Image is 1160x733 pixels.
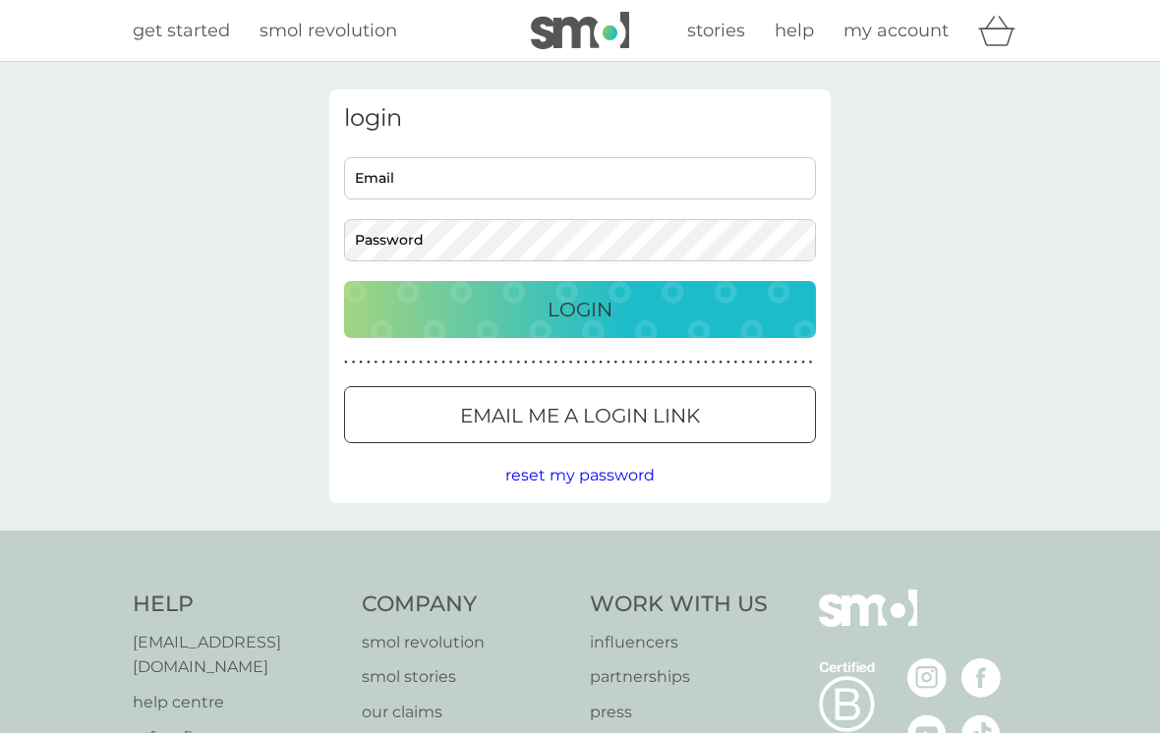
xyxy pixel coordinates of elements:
p: ● [547,358,551,367]
p: ● [501,358,505,367]
a: get started [133,17,230,45]
button: Login [344,281,816,338]
a: help centre [133,690,342,715]
h4: Company [362,590,571,620]
p: ● [456,358,460,367]
a: our claims [362,700,571,725]
p: ● [359,358,363,367]
span: get started [133,20,230,41]
a: influencers [590,630,768,655]
p: ● [419,358,423,367]
p: ● [704,358,708,367]
p: ● [381,358,385,367]
p: ● [712,358,716,367]
div: basket [978,11,1027,50]
p: ● [749,358,753,367]
p: ● [696,358,700,367]
span: stories [687,20,745,41]
p: ● [449,358,453,367]
button: Email me a login link [344,386,816,443]
h4: Help [133,590,342,620]
p: ● [734,358,738,367]
p: ● [652,358,656,367]
a: my account [843,17,949,45]
p: ● [576,358,580,367]
p: ● [809,358,813,367]
p: ● [741,358,745,367]
p: ● [614,358,618,367]
p: ● [472,358,476,367]
p: ● [569,358,573,367]
p: ● [427,358,431,367]
p: ● [801,358,805,367]
span: reset my password [505,466,655,484]
p: ● [636,358,640,367]
p: ● [667,358,670,367]
p: ● [441,358,445,367]
img: visit the smol Instagram page [907,658,947,698]
p: ● [779,358,783,367]
a: smol revolution [260,17,397,45]
p: ● [509,358,513,367]
p: ● [494,358,498,367]
p: ● [772,358,776,367]
p: ● [561,358,565,367]
p: ● [621,358,625,367]
img: visit the smol Facebook page [961,658,1001,698]
p: ● [629,358,633,367]
a: smol stories [362,664,571,690]
span: smol revolution [260,20,397,41]
img: smol [819,590,917,656]
p: ● [464,358,468,367]
p: ● [681,358,685,367]
p: ● [532,358,536,367]
p: ● [592,358,596,367]
p: ● [794,358,798,367]
p: ● [584,358,588,367]
p: Login [548,294,612,325]
a: smol revolution [362,630,571,655]
h3: login [344,104,816,133]
p: ● [607,358,610,367]
p: ● [389,358,393,367]
img: smol [531,12,629,49]
span: my account [843,20,949,41]
p: Email me a login link [460,400,700,431]
a: partnerships [590,664,768,690]
p: ● [516,358,520,367]
p: ● [719,358,723,367]
p: ● [435,358,438,367]
p: ● [689,358,693,367]
p: ● [479,358,483,367]
span: help [775,20,814,41]
p: ● [554,358,558,367]
p: ● [367,358,371,367]
p: ● [644,358,648,367]
p: ● [764,358,768,367]
a: [EMAIL_ADDRESS][DOMAIN_NAME] [133,630,342,680]
p: ● [396,358,400,367]
p: ● [375,358,378,367]
p: ● [674,358,678,367]
p: ● [487,358,491,367]
p: ● [344,358,348,367]
a: stories [687,17,745,45]
p: ● [352,358,356,367]
p: ● [524,358,528,367]
p: ● [659,358,663,367]
p: ● [726,358,730,367]
button: reset my password [505,463,655,488]
a: press [590,700,768,725]
p: ● [599,358,603,367]
p: ● [786,358,790,367]
a: help [775,17,814,45]
p: ● [756,358,760,367]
